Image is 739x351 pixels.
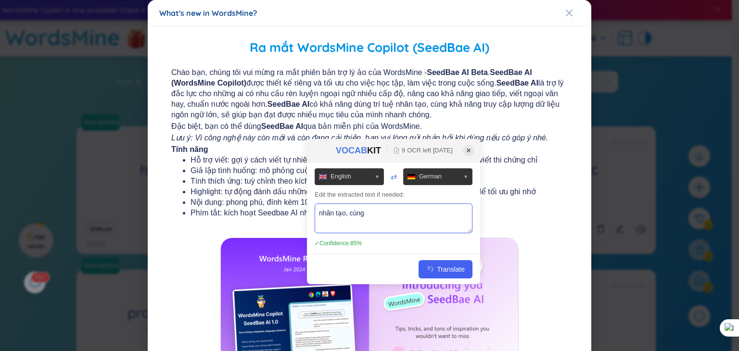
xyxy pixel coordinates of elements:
[496,79,538,87] b: SeedBae AI
[315,168,384,185] div: Select source language
[162,38,577,58] h2: Ra mắt WordsMine Copilot (SeedBae AI)
[261,122,303,130] b: SeedBae AI
[171,145,208,153] b: Tính năng
[268,100,309,108] b: SeedBae AI
[463,173,468,181] span: ▼
[171,121,568,132] span: Đặc biệt, bạn có thể dùng qua bản miễn phí của WordsMine.
[319,174,327,179] img: English
[427,68,488,76] b: SeedBae AI Beta
[171,134,548,142] i: Lưu ý: Vì công nghệ này còn mới và còn đang cải thiện, bạn vui lòng gửi phản hồi khi dùng nếu có ...
[402,146,405,155] span: 9
[463,145,474,156] button: Close tooltip
[408,174,415,179] img: German
[367,146,381,155] span: KIT
[375,173,380,181] span: ▼
[315,239,472,248] div: ✓ Confidence: 85 %
[191,165,548,176] li: Giả lập tình huống: mô phỏng cuộc hội thoại theo chủ đề
[387,146,453,155] div: OCR left [DATE]
[336,146,367,155] span: VOCAB
[171,67,568,120] span: Chào bạn, chúng tôi vui mừng ra mắt phiên bản trợ lý ảo của WordsMine - . được thiết kế riêng và ...
[315,190,472,200] div: Edit the extracted text if needed:
[331,172,351,181] span: English
[159,8,580,18] div: What's new in WordsMine?
[191,197,548,208] li: Nội dung: phong phú, đính kèm 100 dạng yêu cầu mẫu
[419,260,472,278] button: Translate extracted text
[191,176,548,187] li: Tính thích ứng: tuỳ chỉnh theo kích cỡ màn hình để dễ tập trung
[317,143,332,158] span: VocabKit Logo
[419,172,442,181] span: German
[388,171,399,183] button: Swap languages
[191,187,548,197] li: Highlight: tự động đánh dấu những từ đã lưu trong WordsMine trong cuộc hội thoại để tối ưu ghi nhớ
[171,68,532,87] b: SeedBae AI (WordsMine Copilot)
[191,208,548,218] li: Phím tắt: kích hoạt Seedbae AI nhanh qua phím tắt Cmd + Shift + S
[191,155,548,165] li: Hỗ trợ viết: gợi ý cách viết tự nhiên, câu đồng nghĩa, sửa ngữ pháp, chính tả, luyện viết thi chứ...
[403,168,472,185] div: Select target language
